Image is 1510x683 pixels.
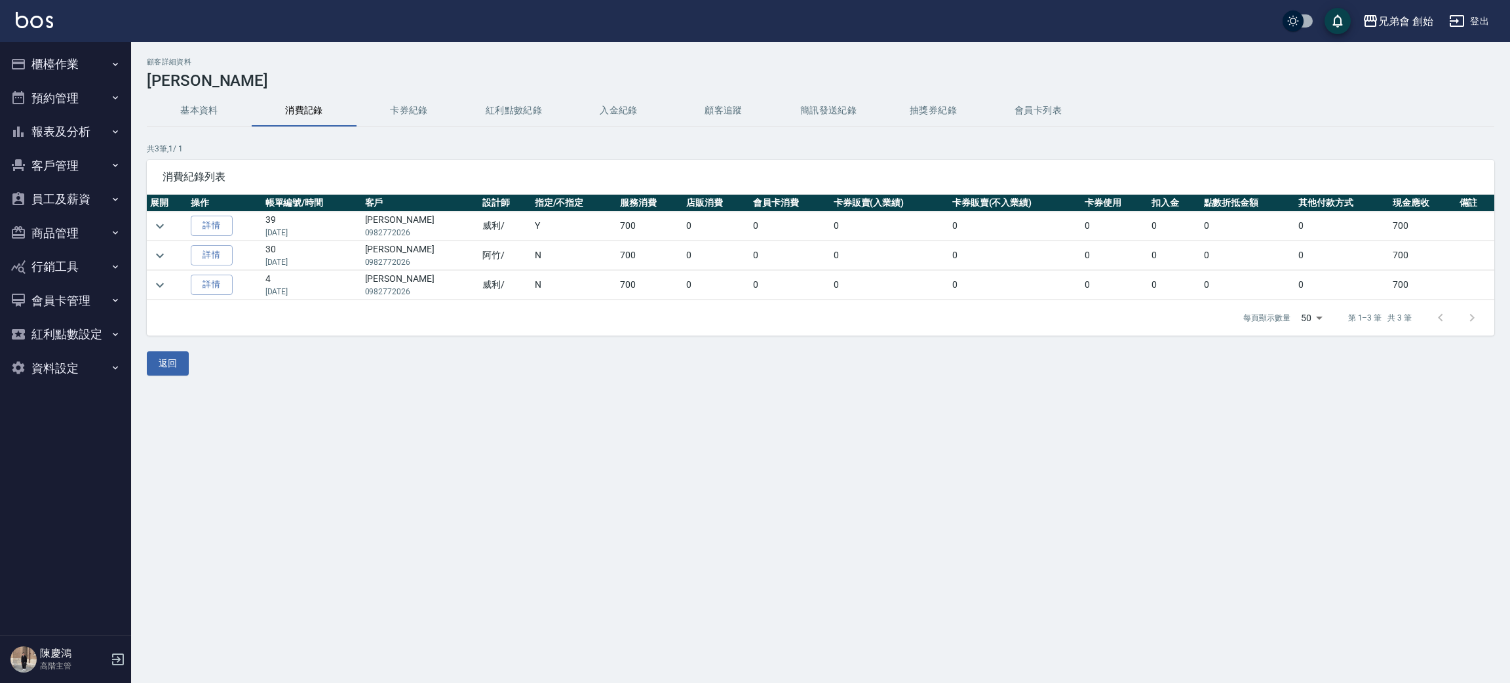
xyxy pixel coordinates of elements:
button: 會員卡列表 [986,95,1091,127]
td: 0 [683,241,749,270]
th: 其他付款方式 [1295,195,1389,212]
td: 700 [617,271,683,300]
th: 店販消費 [683,195,749,212]
th: 備註 [1456,195,1495,212]
td: 0 [949,271,1082,300]
td: [PERSON_NAME] [362,241,479,270]
span: 消費紀錄列表 [163,170,1479,184]
button: 紅利點數紀錄 [461,95,566,127]
button: 登出 [1444,9,1494,33]
th: 扣入金 [1148,195,1201,212]
a: 詳情 [191,275,233,295]
button: 櫃檯作業 [5,47,126,81]
th: 卡券使用 [1081,195,1148,212]
img: Logo [16,12,53,28]
th: 現金應收 [1389,195,1456,212]
td: 0 [949,212,1082,241]
th: 設計師 [479,195,532,212]
button: 商品管理 [5,216,126,250]
p: 0982772026 [365,286,476,298]
button: 卡券紀錄 [357,95,461,127]
p: 高階主管 [40,660,107,672]
button: 基本資料 [147,95,252,127]
td: 700 [1389,241,1456,270]
th: 指定/不指定 [532,195,617,212]
td: 0 [1081,212,1148,241]
th: 會員卡消費 [750,195,830,212]
td: 700 [1389,271,1456,300]
td: 0 [750,271,830,300]
td: 0 [830,212,949,241]
td: 0 [949,241,1082,270]
h3: [PERSON_NAME] [147,71,1494,90]
td: Y [532,212,617,241]
td: 0 [683,212,749,241]
td: 0 [830,271,949,300]
td: 0 [1295,212,1389,241]
td: 0 [1148,271,1201,300]
button: expand row [150,275,170,295]
th: 展開 [147,195,187,212]
th: 服務消費 [617,195,683,212]
button: 會員卡管理 [5,284,126,318]
a: 詳情 [191,245,233,265]
p: 第 1–3 筆 共 3 筆 [1348,312,1412,324]
td: 0 [1081,271,1148,300]
p: [DATE] [265,286,358,298]
button: 簡訊發送紀錄 [776,95,881,127]
button: 資料設定 [5,351,126,385]
button: 消費記錄 [252,95,357,127]
button: 行銷工具 [5,250,126,284]
p: [DATE] [265,256,358,268]
h2: 顧客詳細資料 [147,58,1494,66]
td: 0 [750,241,830,270]
td: 700 [617,212,683,241]
td: 0 [1201,271,1295,300]
p: 每頁顯示數量 [1243,312,1290,324]
img: Person [10,646,37,673]
td: 4 [262,271,362,300]
td: 威利 / [479,212,532,241]
td: 0 [750,212,830,241]
button: 預約管理 [5,81,126,115]
th: 操作 [187,195,262,212]
button: save [1325,8,1351,34]
th: 客戶 [362,195,479,212]
td: 0 [1295,271,1389,300]
td: 0 [1148,241,1201,270]
button: 顧客追蹤 [671,95,776,127]
button: expand row [150,216,170,236]
td: N [532,241,617,270]
button: 報表及分析 [5,115,126,149]
div: 50 [1296,300,1327,336]
td: [PERSON_NAME] [362,271,479,300]
td: 阿竹 / [479,241,532,270]
th: 點數折抵金額 [1201,195,1295,212]
th: 卡券販賣(入業績) [830,195,949,212]
button: 員工及薪資 [5,182,126,216]
button: 客戶管理 [5,149,126,183]
button: 兄弟會 創始 [1357,8,1439,35]
td: N [532,271,617,300]
td: 0 [830,241,949,270]
td: 威利 / [479,271,532,300]
td: 0 [1295,241,1389,270]
td: 30 [262,241,362,270]
th: 卡券販賣(不入業績) [949,195,1082,212]
td: 0 [1201,241,1295,270]
button: 返回 [147,351,189,376]
td: 0 [1201,212,1295,241]
button: expand row [150,246,170,265]
td: 0 [1081,241,1148,270]
div: 兄弟會 創始 [1378,13,1433,29]
td: 39 [262,212,362,241]
a: 詳情 [191,216,233,236]
td: 700 [1389,212,1456,241]
p: [DATE] [265,227,358,239]
p: 0982772026 [365,227,476,239]
td: 700 [617,241,683,270]
p: 共 3 筆, 1 / 1 [147,143,1494,155]
td: 0 [1148,212,1201,241]
th: 帳單編號/時間 [262,195,362,212]
h5: 陳慶鴻 [40,647,107,660]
